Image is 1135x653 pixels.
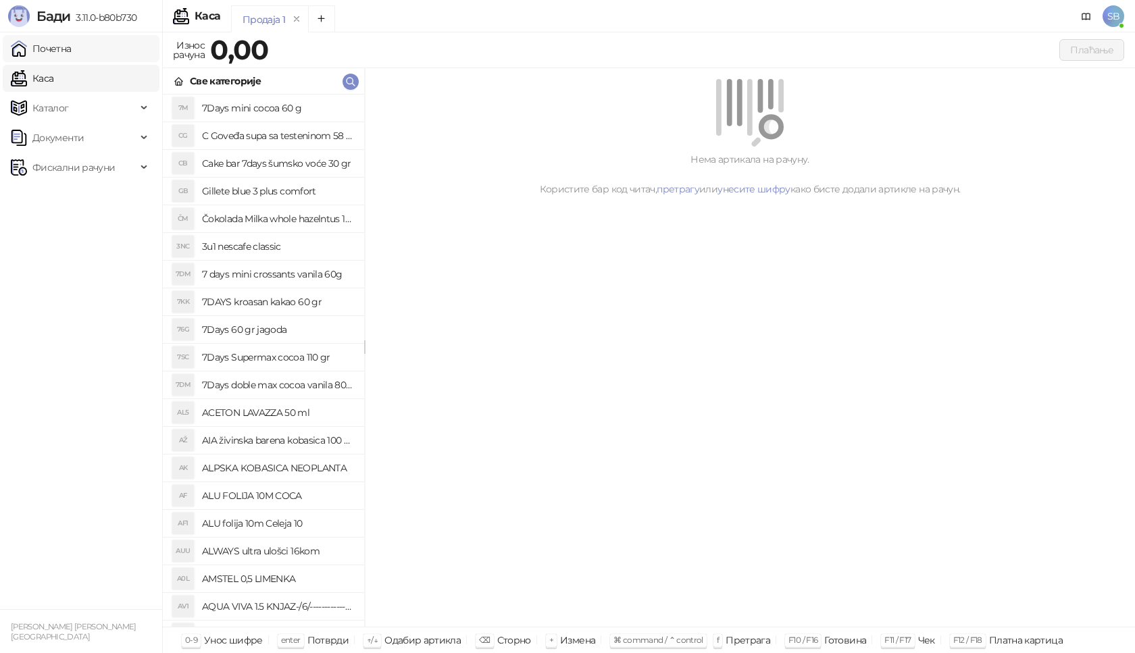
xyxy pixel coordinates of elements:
[172,457,194,479] div: AK
[202,125,353,147] h4: C Goveđa supa sa testeninom 58 grama
[717,183,790,195] a: унесите шифру
[560,631,595,649] div: Измена
[202,623,353,645] h4: AQUA VIVA REBOOT 0.75L-/12/--
[202,513,353,534] h4: ALU folija 10m Celeja 10
[172,402,194,423] div: AL5
[32,124,84,151] span: Документи
[367,635,378,645] span: ↑/↓
[202,291,353,313] h4: 7DAYS kroasan kakao 60 gr
[288,14,305,25] button: remove
[497,631,531,649] div: Сторно
[172,291,194,313] div: 7KK
[479,635,490,645] span: ⌫
[172,596,194,617] div: AV1
[11,35,72,62] a: Почетна
[172,346,194,368] div: 7SC
[172,485,194,506] div: AF
[1059,39,1124,61] button: Плаћање
[613,635,703,645] span: ⌘ command / ⌃ control
[788,635,817,645] span: F10 / F16
[170,36,207,63] div: Износ рачуна
[11,622,136,642] small: [PERSON_NAME] [PERSON_NAME] [GEOGRAPHIC_DATA]
[657,183,699,195] a: претрагу
[202,153,353,174] h4: Cake bar 7days šumsko voće 30 gr
[202,429,353,451] h4: AIA živinska barena kobasica 100 gr
[8,5,30,27] img: Logo
[1103,5,1124,27] span: SB
[172,540,194,562] div: AUU
[717,635,719,645] span: f
[172,374,194,396] div: 7DM
[172,568,194,590] div: A0L
[172,180,194,202] div: GB
[243,12,285,27] div: Продаја 1
[202,540,353,562] h4: ALWAYS ultra ulošci 16kom
[172,153,194,174] div: CB
[202,319,353,340] h4: 7Days 60 gr jagoda
[32,95,69,122] span: Каталог
[172,125,194,147] div: CG
[172,208,194,230] div: ČM
[1076,5,1097,27] a: Документација
[172,429,194,451] div: AŽ
[989,631,1063,649] div: Платна картица
[202,402,353,423] h4: ACETON LAVAZZA 50 ml
[202,346,353,368] h4: 7Days Supermax cocoa 110 gr
[202,596,353,617] h4: AQUA VIVA 1.5 KNJAZ-/6/-----------------
[11,65,53,92] a: Каса
[172,236,194,257] div: 3NC
[202,180,353,202] h4: Gillete blue 3 plus comfort
[202,374,353,396] h4: 7Days doble max cocoa vanila 80 gr
[726,631,770,649] div: Претрага
[381,152,1119,197] div: Нема артикала на рачуну. Користите бар код читач, или како бисте додали артикле на рачун.
[202,208,353,230] h4: Čokolada Milka whole hazelntus 100 gr
[210,33,268,66] strong: 0,00
[172,263,194,285] div: 7DM
[307,631,349,649] div: Потврди
[953,635,982,645] span: F12 / F18
[308,5,335,32] button: Add tab
[190,74,261,88] div: Све категорије
[172,513,194,534] div: AF1
[918,631,935,649] div: Чек
[32,154,115,181] span: Фискални рачуни
[549,635,553,645] span: +
[195,11,220,22] div: Каса
[202,485,353,506] h4: ALU FOLIJA 10M COCA
[185,635,197,645] span: 0-9
[202,97,353,119] h4: 7Days mini cocoa 60 g
[824,631,866,649] div: Готовина
[202,568,353,590] h4: AMSTEL 0,5 LIMENKA
[172,319,194,340] div: 76G
[36,8,70,24] span: Бади
[204,631,263,649] div: Унос шифре
[172,97,194,119] div: 7M
[70,11,136,24] span: 3.11.0-b80b730
[884,635,911,645] span: F11 / F17
[172,623,194,645] div: AVR
[202,263,353,285] h4: 7 days mini crossants vanila 60g
[163,95,364,627] div: grid
[202,457,353,479] h4: ALPSKA KOBASICA NEOPLANTA
[384,631,461,649] div: Одабир артикла
[281,635,301,645] span: enter
[202,236,353,257] h4: 3u1 nescafe classic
